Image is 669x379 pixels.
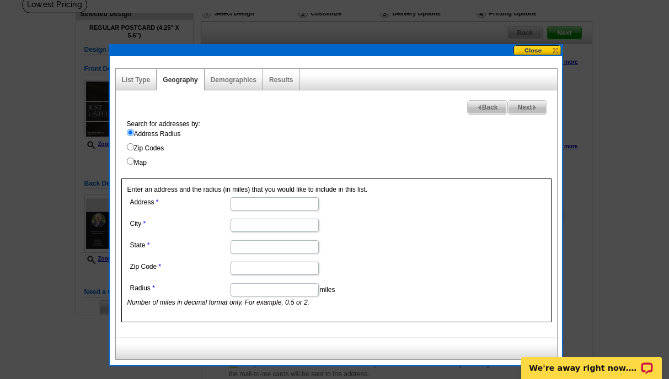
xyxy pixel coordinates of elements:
input: Map [127,158,134,165]
a: Next [507,100,547,115]
iframe: LiveChat chat widget [514,344,669,379]
label: Map [127,158,557,167]
label: Address Radius [127,129,557,139]
span: Next [508,101,546,114]
input: Zip Codes [127,143,134,150]
label: City [130,219,229,229]
label: Radius [130,283,229,293]
a: Back [467,100,508,115]
span: Back [468,101,507,114]
label: Zip Codes [127,143,557,153]
div: Search for addresses by: [121,119,557,167]
img: button-next-arrow-gray.png [532,105,537,110]
label: State [130,240,229,250]
label: Address [130,197,229,207]
label: Zip Code [130,262,229,272]
div: Enter an address and the radius (in miles) that you would like to include in this list. [121,178,552,322]
a: Geography [163,76,197,84]
dd: miles [127,280,421,307]
a: Demographics [211,76,256,84]
i: Number of miles in decimal format only. For example, 0.5 or 2. [127,299,310,306]
input: Address Radius [127,129,134,136]
a: Results [269,76,293,84]
img: button-prev-arrow-gray.png [477,105,482,110]
a: List Type [122,76,151,84]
